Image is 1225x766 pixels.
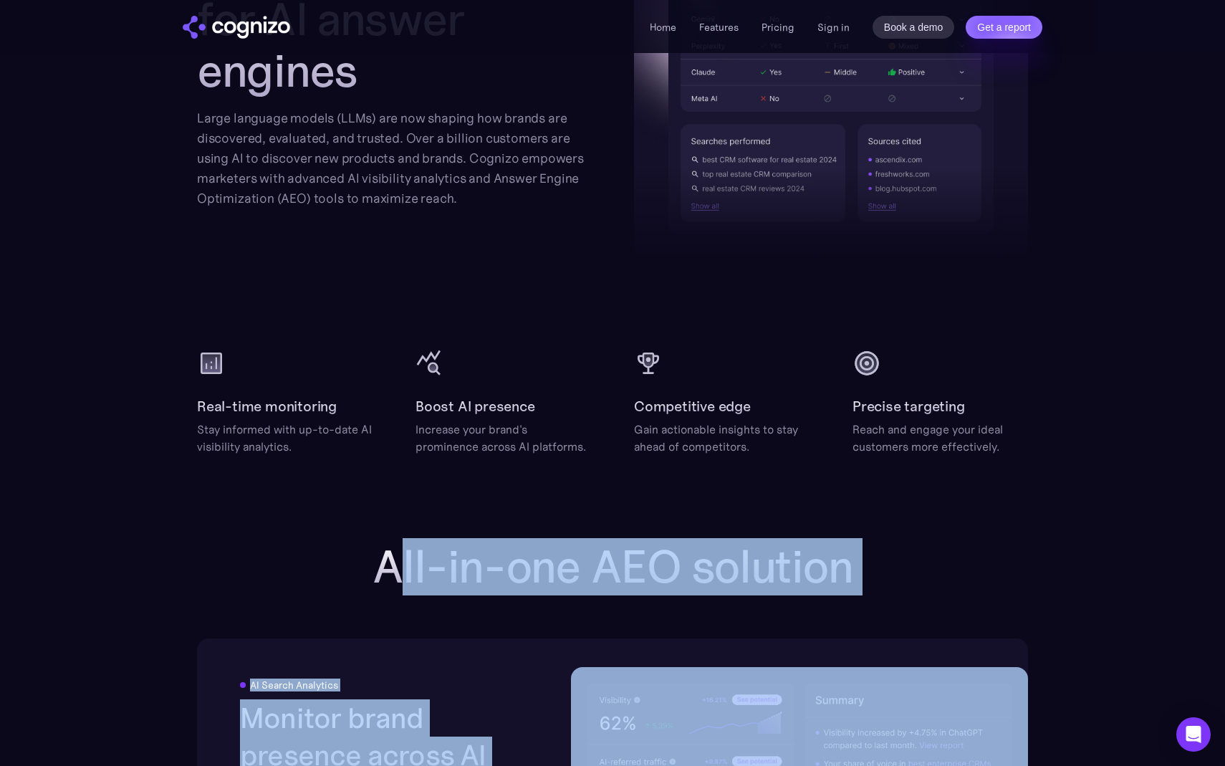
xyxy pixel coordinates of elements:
div: Gain actionable insights to stay ahead of competitors. [634,421,810,455]
h2: Real-time monitoring [197,395,337,418]
h2: Precise targeting [852,395,965,418]
div: Open Intercom Messenger [1176,717,1211,752]
div: Stay informed with up-to-date AI visibility analytics. [197,421,373,455]
h2: Boost AI presence [415,395,535,418]
img: target icon [852,349,881,378]
img: analytics icon [197,349,226,378]
div: AI Search Analytics [250,679,338,691]
a: Home [650,21,676,34]
a: Pricing [762,21,794,34]
a: Get a report [966,16,1042,39]
h2: All-in-one AEO solution [326,541,899,593]
img: cup icon [634,349,663,378]
a: Sign in [817,19,850,36]
a: home [183,16,290,39]
div: Reach and engage your ideal customers more effectively. [852,421,1028,455]
div: Increase your brand's prominence across AI platforms. [415,421,591,455]
div: Large language models (LLMs) are now shaping how brands are discovered, evaluated, and trusted. O... [197,108,591,209]
h2: Competitive edge [634,395,751,418]
img: cognizo logo [183,16,290,39]
a: Book a demo [873,16,955,39]
img: query stats icon [415,349,444,378]
a: Features [699,21,739,34]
